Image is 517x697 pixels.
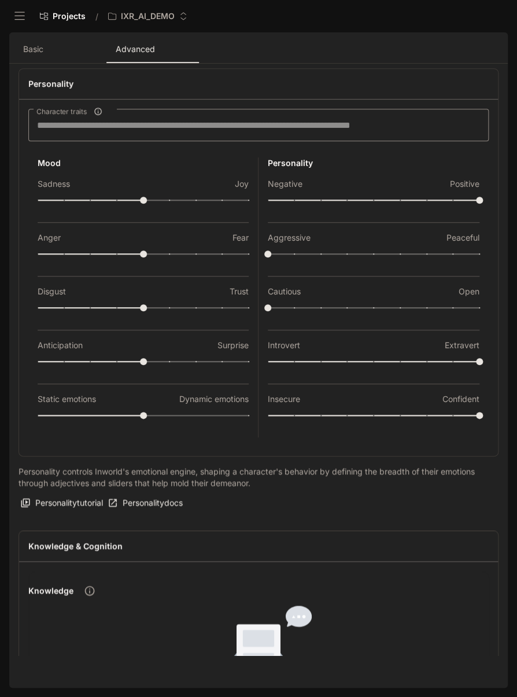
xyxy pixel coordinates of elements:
[116,43,155,55] p: Advanced
[38,178,70,190] p: Sadness
[19,466,498,489] p: Personality controls Inworld's emotional engine, shaping a character's behavior by defining the b...
[38,393,96,405] p: Static emotions
[179,393,249,405] p: Dynamic emotions
[235,178,249,190] p: Joy
[91,10,103,23] div: /
[268,232,311,244] p: Aggressive
[35,5,91,28] a: Go to projects
[28,78,489,90] h4: Personality
[232,232,249,244] p: Fear
[38,232,61,244] p: Anger
[106,493,186,512] a: Personalitydocs
[442,393,479,405] p: Confident
[268,178,302,190] p: Negative
[38,157,249,169] h6: Mood
[9,6,30,27] button: open drawer
[446,232,479,244] p: Peaceful
[217,340,249,351] p: Surprise
[103,5,193,28] button: Open workspace menu
[268,286,301,297] p: Cautious
[28,585,73,596] p: Knowledge
[268,157,479,169] h6: Personality
[268,393,300,405] p: Insecure
[38,286,66,297] p: Disgust
[450,178,479,190] p: Positive
[53,12,86,21] span: Projects
[459,286,479,297] p: Open
[28,540,489,552] h4: Knowledge & Cognition
[230,286,249,297] p: Trust
[121,12,175,21] p: IXR_AI_DEMO
[90,104,106,119] button: Character traits
[445,340,479,351] p: Extravert
[268,340,300,351] p: Introvert
[36,106,87,116] span: Character traits
[38,340,83,351] p: Anticipation
[19,493,106,512] button: Personalitytutorial
[23,43,43,55] p: Basic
